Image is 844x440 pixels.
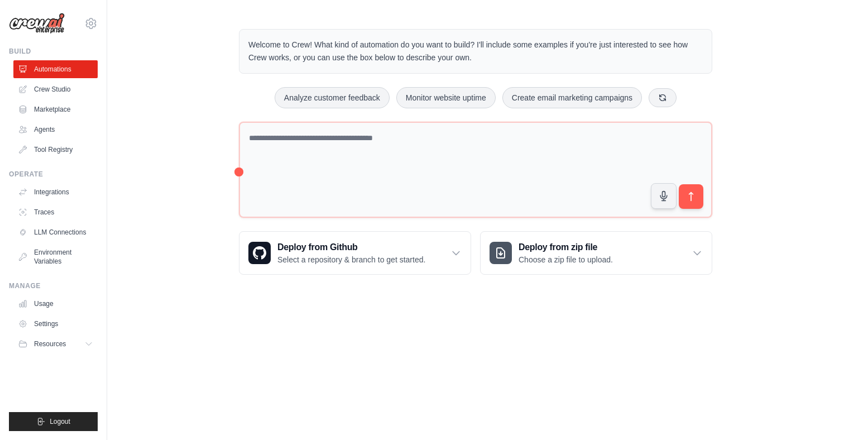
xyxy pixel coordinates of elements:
[9,281,98,290] div: Manage
[50,417,70,426] span: Logout
[9,170,98,179] div: Operate
[13,335,98,353] button: Resources
[248,39,703,64] p: Welcome to Crew! What kind of automation do you want to build? I'll include some examples if you'...
[13,80,98,98] a: Crew Studio
[13,223,98,241] a: LLM Connections
[9,47,98,56] div: Build
[13,295,98,313] a: Usage
[396,87,496,108] button: Monitor website uptime
[277,254,425,265] p: Select a repository & branch to get started.
[34,339,66,348] span: Resources
[13,121,98,138] a: Agents
[13,141,98,159] a: Tool Registry
[519,241,613,254] h3: Deploy from zip file
[9,13,65,34] img: Logo
[13,60,98,78] a: Automations
[277,241,425,254] h3: Deploy from Github
[13,101,98,118] a: Marketplace
[13,203,98,221] a: Traces
[9,412,98,431] button: Logout
[13,243,98,270] a: Environment Variables
[502,87,642,108] button: Create email marketing campaigns
[13,183,98,201] a: Integrations
[13,315,98,333] a: Settings
[275,87,390,108] button: Analyze customer feedback
[519,254,613,265] p: Choose a zip file to upload.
